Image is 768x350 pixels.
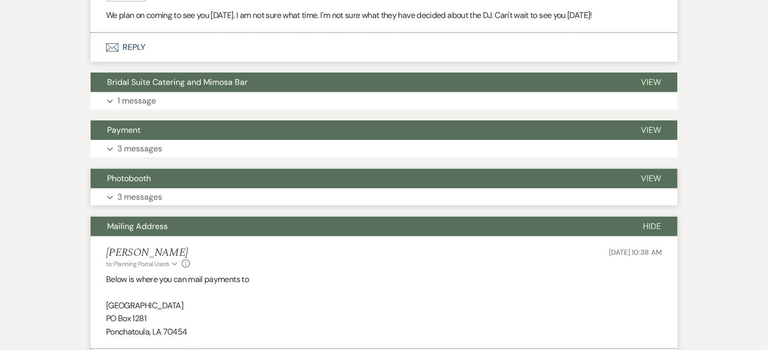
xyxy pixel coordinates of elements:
[106,9,662,22] p: We plan on coming to see you [DATE]. I am not sure what time. I'm not sure what they have decided...
[106,325,662,339] p: Ponchatoula, LA 70454
[91,92,677,110] button: 1 message
[117,142,162,155] p: 3 messages
[624,73,677,92] button: View
[91,73,624,92] button: Bridal Suite Catering and Mimosa Bar
[106,299,662,312] p: [GEOGRAPHIC_DATA]
[106,259,179,269] button: to: Planning Portal Users
[107,221,168,232] span: Mailing Address
[107,173,151,184] span: Photobooth
[91,33,677,62] button: Reply
[641,125,661,135] span: View
[626,217,677,236] button: Hide
[624,120,677,140] button: View
[624,169,677,188] button: View
[609,248,662,257] span: [DATE] 10:38 AM
[643,221,661,232] span: Hide
[91,140,677,157] button: 3 messages
[117,94,156,108] p: 1 message
[91,188,677,206] button: 3 messages
[106,260,169,268] span: to: Planning Portal Users
[91,217,626,236] button: Mailing Address
[107,125,141,135] span: Payment
[106,273,662,286] p: Below is where you can mail payments to
[641,77,661,87] span: View
[106,312,662,325] p: PO Box 1281
[106,247,190,259] h5: [PERSON_NAME]
[107,77,248,87] span: Bridal Suite Catering and Mimosa Bar
[91,120,624,140] button: Payment
[91,169,624,188] button: Photobooth
[117,190,162,204] p: 3 messages
[641,173,661,184] span: View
